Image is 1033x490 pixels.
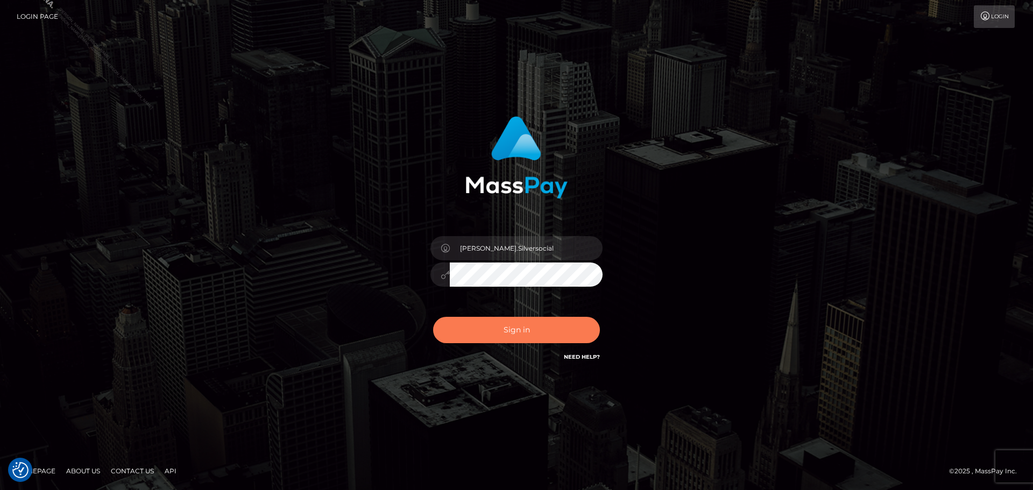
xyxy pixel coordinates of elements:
a: Need Help? [564,353,600,360]
img: MassPay Login [465,116,568,198]
img: Revisit consent button [12,462,29,478]
input: Username... [450,236,603,260]
a: Contact Us [107,463,158,479]
a: Login [974,5,1015,28]
button: Sign in [433,317,600,343]
a: About Us [62,463,104,479]
a: API [160,463,181,479]
button: Consent Preferences [12,462,29,478]
a: Login Page [17,5,58,28]
div: © 2025 , MassPay Inc. [949,465,1025,477]
a: Homepage [12,463,60,479]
